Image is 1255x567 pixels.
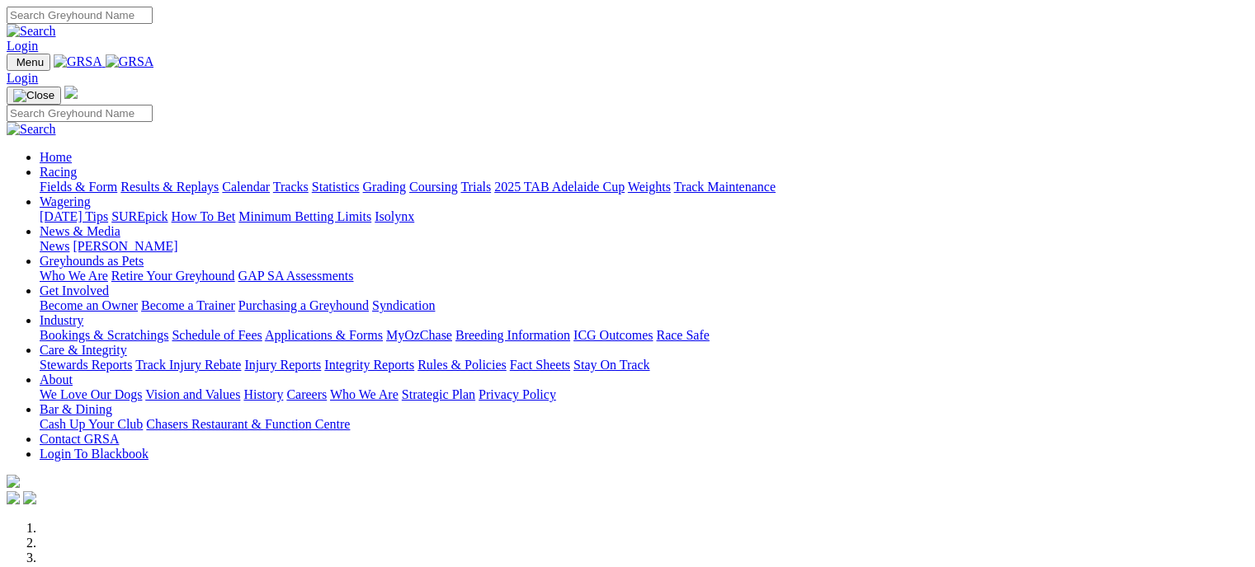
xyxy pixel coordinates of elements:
[7,54,50,71] button: Toggle navigation
[479,387,556,401] a: Privacy Policy
[40,432,119,446] a: Contact GRSA
[386,328,452,342] a: MyOzChase
[40,209,108,223] a: [DATE] Tips
[573,328,653,342] a: ICG Outcomes
[409,180,458,194] a: Coursing
[244,358,321,372] a: Injury Reports
[455,328,570,342] a: Breeding Information
[312,180,360,194] a: Statistics
[23,491,36,504] img: twitter.svg
[40,209,1248,224] div: Wagering
[375,209,414,223] a: Isolynx
[372,298,435,312] a: Syndication
[40,254,144,268] a: Greyhounds as Pets
[40,269,1248,283] div: Greyhounds as Pets
[7,475,20,488] img: logo-grsa-white.png
[106,54,154,69] img: GRSA
[7,87,61,105] button: Toggle navigation
[40,417,1248,432] div: Bar & Dining
[324,358,414,372] a: Integrity Reports
[40,269,108,283] a: Who We Are
[172,328,262,342] a: Schedule of Fees
[273,180,309,194] a: Tracks
[243,387,283,401] a: History
[40,402,112,416] a: Bar & Dining
[40,224,120,238] a: News & Media
[17,56,44,68] span: Menu
[40,165,77,179] a: Racing
[7,105,153,122] input: Search
[7,7,153,24] input: Search
[40,387,142,401] a: We Love Our Dogs
[135,358,241,372] a: Track Injury Rebate
[40,447,149,461] a: Login To Blackbook
[40,239,1248,254] div: News & Media
[40,298,1248,313] div: Get Involved
[141,298,235,312] a: Become a Trainer
[510,358,570,372] a: Fact Sheets
[363,180,406,194] a: Grading
[573,358,649,372] a: Stay On Track
[40,239,69,253] a: News
[40,180,1248,194] div: Racing
[40,313,83,327] a: Industry
[460,180,491,194] a: Trials
[40,180,117,194] a: Fields & Form
[286,387,327,401] a: Careers
[7,24,56,39] img: Search
[13,89,54,102] img: Close
[656,328,709,342] a: Race Safe
[238,298,369,312] a: Purchasing a Greyhound
[40,373,73,387] a: About
[40,343,127,357] a: Care & Integrity
[7,71,38,85] a: Login
[628,180,671,194] a: Weights
[40,150,72,164] a: Home
[145,387,240,401] a: Vision and Values
[40,194,91,209] a: Wagering
[238,209,371,223] a: Minimum Betting Limits
[40,283,109,298] a: Get Involved
[674,180,776,194] a: Track Maintenance
[172,209,236,223] a: How To Bet
[111,269,235,283] a: Retire Your Greyhound
[40,298,138,312] a: Become an Owner
[238,269,354,283] a: GAP SA Assessments
[40,387,1248,402] div: About
[7,122,56,137] img: Search
[111,209,167,223] a: SUREpick
[146,417,350,431] a: Chasers Restaurant & Function Centre
[40,328,168,342] a: Bookings & Scratchings
[40,328,1248,343] div: Industry
[7,39,38,53] a: Login
[73,239,177,253] a: [PERSON_NAME]
[330,387,399,401] a: Who We Are
[120,180,219,194] a: Results & Replays
[40,417,143,431] a: Cash Up Your Club
[265,328,383,342] a: Applications & Forms
[64,86,78,99] img: logo-grsa-white.png
[40,358,132,372] a: Stewards Reports
[418,358,507,372] a: Rules & Policies
[7,491,20,504] img: facebook.svg
[402,387,475,401] a: Strategic Plan
[222,180,270,194] a: Calendar
[494,180,625,194] a: 2025 TAB Adelaide Cup
[54,54,102,69] img: GRSA
[40,358,1248,373] div: Care & Integrity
